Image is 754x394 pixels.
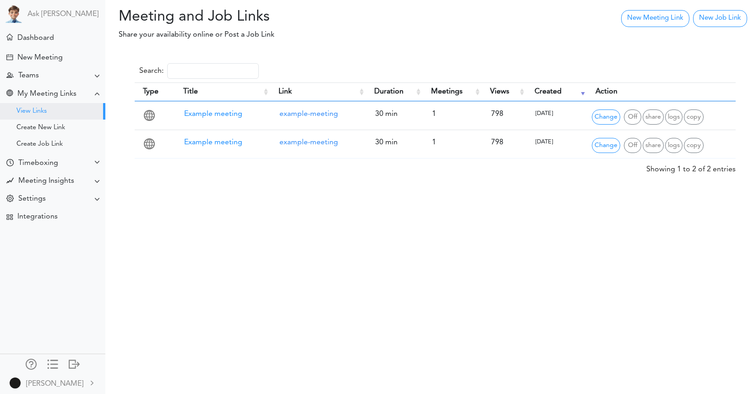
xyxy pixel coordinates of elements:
[526,82,587,101] th: Created: activate to sort column ascending
[423,82,482,101] th: Meetings: activate to sort column ascending
[112,29,477,40] p: Share your availability online or Post a Job Link
[47,359,58,368] div: Show only icons
[279,110,338,118] a: example-meeting
[47,359,58,372] a: Change side menu
[17,34,54,43] div: Dashboard
[531,105,582,122] div: [DATE]
[144,141,155,152] span: 1:1 Meeting Link
[167,63,259,79] input: Search:
[531,134,582,150] div: [DATE]
[624,138,641,153] span: Turn Off Sharing
[624,109,641,125] span: Turn Off Sharing
[26,359,37,368] div: Manage Members and Externals
[643,109,664,125] span: Share Link
[184,110,242,118] span: Example meeting
[27,10,98,19] a: Ask [PERSON_NAME]
[17,54,63,62] div: New Meeting
[371,134,418,152] div: 30 min
[6,54,13,60] div: Create Meeting
[69,359,80,368] div: Log out
[366,82,423,101] th: Duration: activate to sort column ascending
[5,5,23,23] img: Powered by TEAMCAL AI
[16,109,47,114] div: View Links
[10,378,21,389] img: 9k=
[112,8,477,26] h2: Meeting and Job Links
[371,105,418,123] div: 30 min
[621,10,689,27] a: New Meeting Link
[684,138,704,153] span: Duplicate Link
[592,138,620,153] span: Edit Link
[184,139,242,146] span: Example meeting
[16,142,63,147] div: Create Job Link
[279,139,338,146] a: example-meeting
[16,126,65,130] div: Create New Link
[587,82,736,101] th: Action
[17,90,76,98] div: My Meeting Links
[1,372,104,393] a: [PERSON_NAME]
[175,82,270,101] th: Title: activate to sort column ascending
[486,105,522,123] div: 798
[643,138,664,153] span: Share Link
[592,109,620,125] span: Edit Link
[18,177,74,186] div: Meeting Insights
[427,105,478,123] div: 1
[6,90,13,98] div: Share Meeting Link
[139,63,259,79] label: Search:
[26,378,83,389] div: [PERSON_NAME]
[144,113,155,124] span: 1:1 Meeting Link
[482,82,526,101] th: Views: activate to sort column ascending
[6,159,14,168] div: Time Your Goals
[646,159,736,175] div: Showing 1 to 2 of 2 entries
[18,195,46,203] div: Settings
[6,214,13,220] div: TEAMCAL AI Workflow Apps
[270,82,366,101] th: Link: activate to sort column ascending
[135,82,175,101] th: Type
[486,134,522,152] div: 798
[427,134,478,152] div: 1
[18,159,58,168] div: Timeboxing
[665,138,683,153] span: Meeting Details
[684,109,704,125] span: Duplicate Link
[17,213,58,221] div: Integrations
[6,34,13,40] div: Meeting Dashboard
[665,109,683,125] span: Meeting Details
[18,71,39,80] div: Teams
[693,10,747,27] a: New Job Link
